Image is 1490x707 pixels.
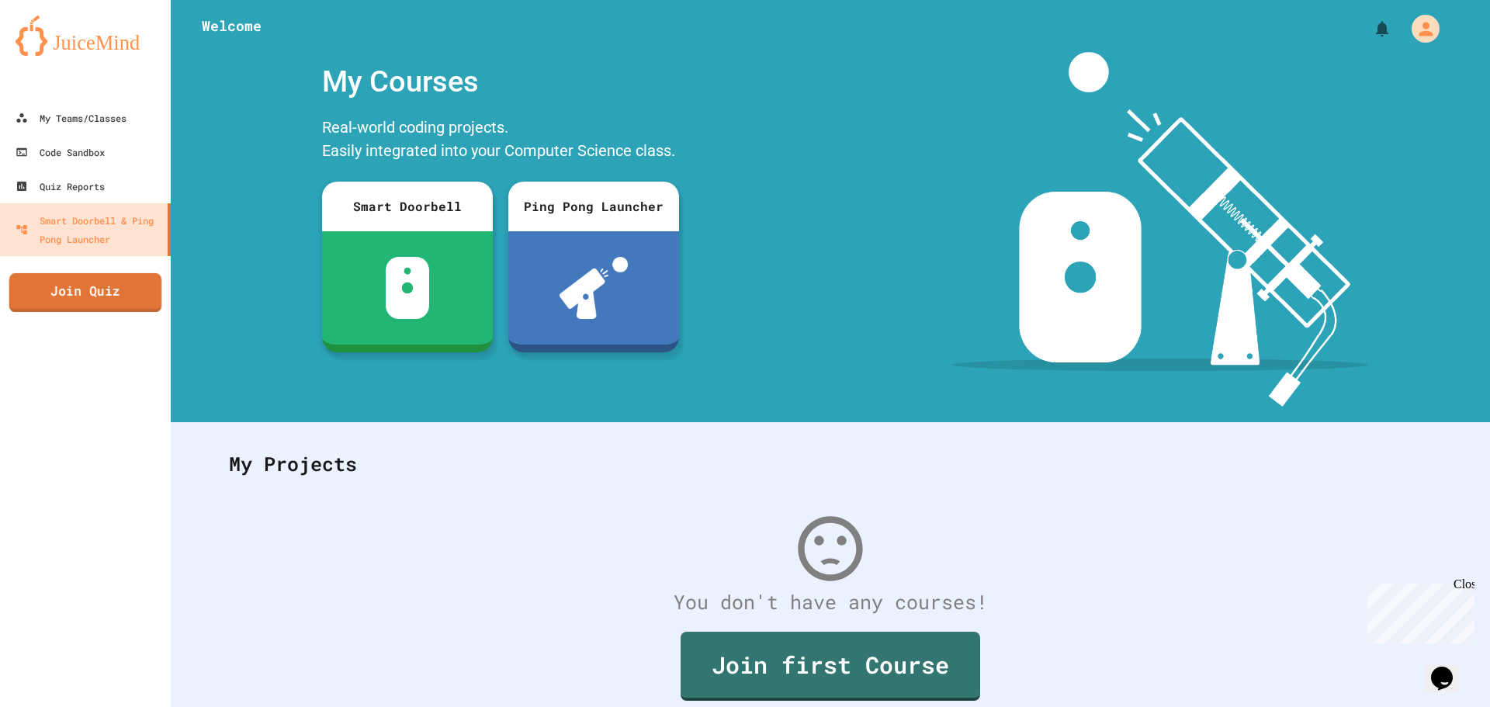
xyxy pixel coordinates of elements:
[1344,16,1395,42] div: My Notifications
[16,16,155,56] img: logo-orange.svg
[16,109,126,127] div: My Teams/Classes
[16,143,105,161] div: Code Sandbox
[681,632,980,701] a: Join first Course
[1425,645,1474,691] iframe: chat widget
[952,52,1368,407] img: banner-image-my-projects.png
[213,434,1447,494] div: My Projects
[6,6,107,99] div: Chat with us now!Close
[322,182,493,231] div: Smart Doorbell
[1361,577,1474,643] iframe: chat widget
[213,587,1447,617] div: You don't have any courses!
[560,257,629,319] img: ppl-with-ball.png
[314,52,687,112] div: My Courses
[16,211,161,248] div: Smart Doorbell & Ping Pong Launcher
[16,177,105,196] div: Quiz Reports
[1395,11,1443,47] div: My Account
[9,273,162,312] a: Join Quiz
[314,112,687,170] div: Real-world coding projects. Easily integrated into your Computer Science class.
[386,257,430,319] img: sdb-white.svg
[508,182,679,231] div: Ping Pong Launcher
